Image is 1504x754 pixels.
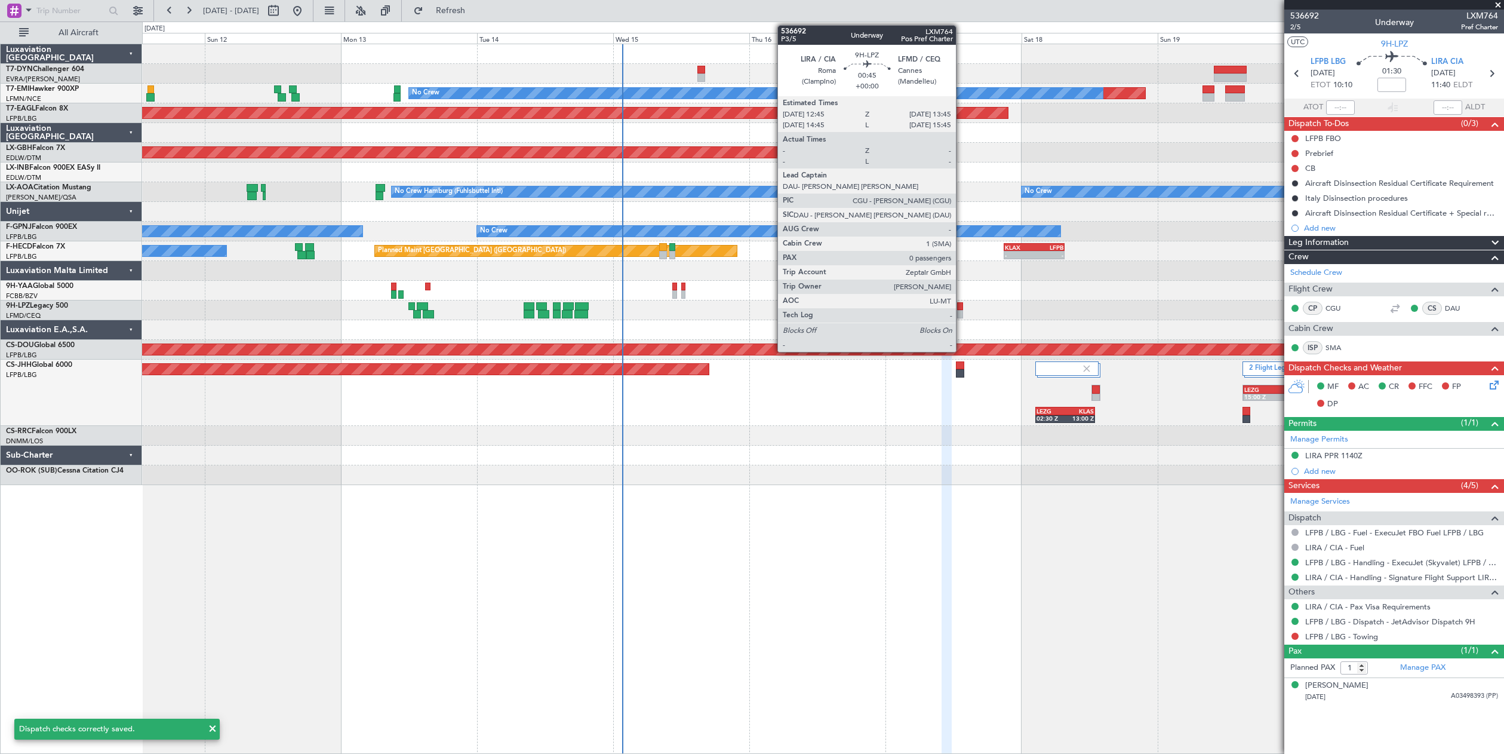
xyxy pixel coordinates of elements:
[1305,450,1362,461] div: LIRA PPR 1140Z
[1288,361,1402,375] span: Dispatch Checks and Weather
[1431,68,1456,79] span: [DATE]
[6,283,73,290] a: 9H-YAAGlobal 5000
[1461,22,1498,32] span: Pref Charter
[1305,572,1498,583] a: LIRA / CIA - Handling - Signature Flight Support LIRA / CIA
[1303,302,1322,315] div: CP
[1290,22,1319,32] span: 2/5
[1305,193,1408,203] div: Italy Disinsection procedures
[6,467,57,474] span: OO-ROK (SUB)
[1288,479,1320,493] span: Services
[1275,386,1306,393] div: KNUQ
[1005,244,1034,251] div: KLAX
[412,84,439,102] div: No Crew
[6,302,30,309] span: 9H-LPZ
[1305,602,1431,612] a: LIRA / CIA - Pax Visa Requirements
[6,184,91,191] a: LX-AOACitation Mustang
[1288,283,1333,296] span: Flight Crew
[818,244,850,251] div: LFPB
[6,467,124,474] a: OO-ROK (SUB)Cessna Citation CJ4
[1375,16,1414,29] div: Underway
[1311,68,1335,79] span: [DATE]
[1288,511,1321,525] span: Dispatch
[1290,662,1335,674] label: Planned PAX
[1305,557,1498,568] a: LFPB / LBG - Handling - ExecuJet (Skyvalet) LFPB / LBG
[1304,223,1498,233] div: Add new
[860,222,887,240] div: No Crew
[6,114,37,123] a: LFPB/LBG
[13,23,130,42] button: All Aircraft
[1325,342,1352,353] a: SMA
[749,33,885,44] div: Thu 16
[426,7,476,15] span: Refresh
[378,242,566,260] div: Planned Maint [GEOGRAPHIC_DATA] ([GEOGRAPHIC_DATA])
[6,223,77,231] a: F-GPNJFalcon 900EX
[1452,381,1461,393] span: FP
[1305,617,1475,627] a: LFPB / LBG - Dispatch - JetAdvisor Dispatch 9H
[1288,322,1333,336] span: Cabin Crew
[1305,632,1378,642] a: LFPB / LBG - Towing
[1325,303,1352,314] a: CGU
[6,370,37,379] a: LFPB/LBG
[6,145,65,152] a: LX-GBHFalcon 7X
[1461,479,1478,492] span: (4/5)
[477,33,613,44] div: Tue 14
[6,252,37,261] a: LFPB/LBG
[1290,434,1348,446] a: Manage Permits
[850,252,882,259] div: -
[1305,133,1341,143] div: LFPB FBO
[1461,10,1498,22] span: LXM764
[1382,66,1401,78] span: 01:30
[1389,381,1399,393] span: CR
[408,1,479,20] button: Refresh
[613,33,749,44] div: Wed 15
[1305,680,1368,692] div: [PERSON_NAME]
[1305,148,1333,158] div: Prebrief
[6,105,68,112] a: T7-EAGLFalcon 8X
[1453,79,1472,91] span: ELDT
[1305,692,1325,701] span: [DATE]
[1311,79,1330,91] span: ETOT
[341,33,477,44] div: Mon 13
[1305,178,1494,188] div: Aircraft Disinsection Residual Certificate Requirement
[6,292,38,301] a: FCBB/BZV
[144,24,165,34] div: [DATE]
[1244,386,1275,393] div: LEZG
[1288,117,1349,131] span: Dispatch To-Dos
[1419,381,1432,393] span: FFC
[1249,364,1290,374] label: 2 Flight Legs
[1034,252,1063,259] div: -
[1290,496,1350,508] a: Manage Services
[1461,117,1478,130] span: (0/3)
[1022,33,1158,44] div: Sat 18
[6,302,68,309] a: 9H-LPZLegacy 500
[1451,691,1498,701] span: A03498393 (PP)
[1288,586,1315,599] span: Others
[6,173,41,182] a: EDLW/DTM
[19,724,202,735] div: Dispatch checks correctly saved.
[1288,645,1302,658] span: Pax
[1303,341,1322,354] div: ISP
[6,154,41,163] a: EDLW/DTM
[1461,644,1478,657] span: (1/1)
[6,66,33,73] span: T7-DYN
[31,29,126,37] span: All Aircraft
[1465,102,1485,114] span: ALDT
[1311,56,1346,68] span: LFPB LBG
[1288,236,1349,250] span: Leg Information
[6,311,41,320] a: LFMD/CEQ
[6,145,32,152] span: LX-GBH
[6,85,29,93] span: T7-EMI
[1034,244,1063,251] div: LFPB
[1305,163,1315,173] div: CB
[6,164,100,171] a: LX-INBFalcon 900EX EASy II
[1445,303,1472,314] a: DAU
[6,223,32,231] span: F-GPNJ
[818,252,850,259] div: -
[6,66,84,73] a: T7-DYNChallenger 604
[1290,267,1342,279] a: Schedule Crew
[1005,252,1034,259] div: -
[6,164,29,171] span: LX-INB
[1275,393,1306,400] div: 02:35 Z
[6,94,41,103] a: LFMN/NCE
[1025,183,1052,201] div: No Crew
